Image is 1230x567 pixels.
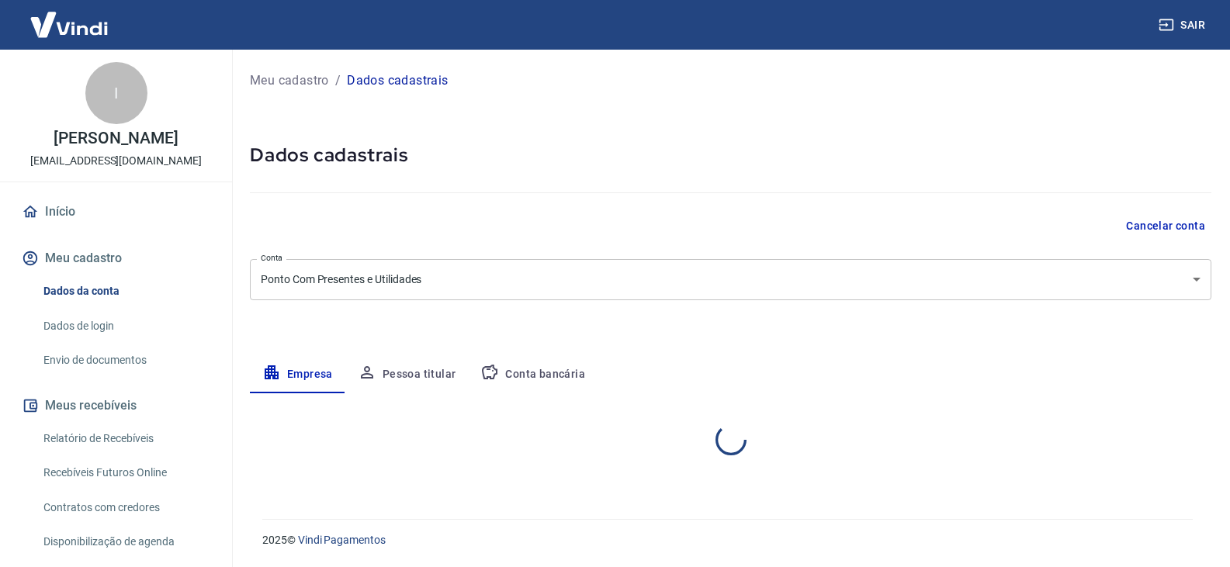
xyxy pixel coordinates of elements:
[54,130,178,147] p: [PERSON_NAME]
[1156,11,1211,40] button: Sair
[1120,212,1211,240] button: Cancelar conta
[37,526,213,558] a: Disponibilização de agenda
[345,356,469,393] button: Pessoa titular
[468,356,598,393] button: Conta bancária
[37,275,213,307] a: Dados da conta
[250,71,329,90] a: Meu cadastro
[37,492,213,524] a: Contratos com credores
[85,62,147,124] div: I
[30,153,202,169] p: [EMAIL_ADDRESS][DOMAIN_NAME]
[262,532,1193,548] p: 2025 ©
[19,241,213,275] button: Meu cadastro
[19,389,213,423] button: Meus recebíveis
[19,195,213,229] a: Início
[250,356,345,393] button: Empresa
[347,71,448,90] p: Dados cadastrais
[250,259,1211,300] div: Ponto Com Presentes e Utilidades
[298,534,386,546] a: Vindi Pagamentos
[37,423,213,455] a: Relatório de Recebíveis
[250,143,1211,168] h5: Dados cadastrais
[37,344,213,376] a: Envio de documentos
[335,71,341,90] p: /
[37,457,213,489] a: Recebíveis Futuros Online
[19,1,120,48] img: Vindi
[261,252,282,264] label: Conta
[37,310,213,342] a: Dados de login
